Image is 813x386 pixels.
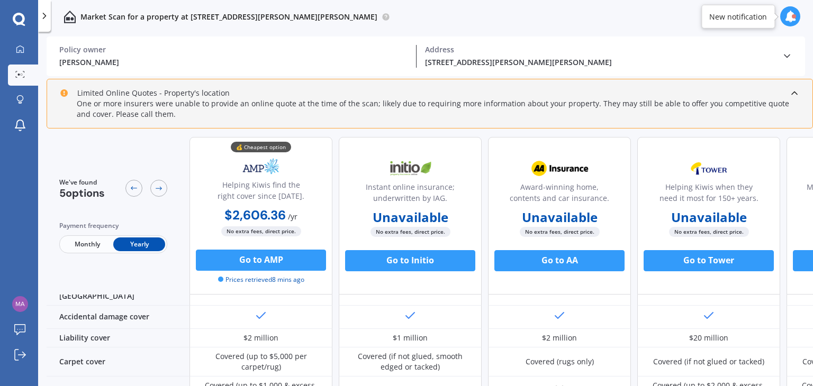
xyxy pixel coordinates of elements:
[226,153,296,180] img: AMP.webp
[542,333,577,343] div: $2 million
[80,12,377,22] p: Market Scan for a property at [STREET_ADDRESS][PERSON_NAME][PERSON_NAME]
[375,155,445,182] img: Initio.webp
[425,45,773,54] div: Address
[59,45,408,54] div: Policy owner
[218,275,304,284] span: Prices retrieved 8 mins ago
[243,333,278,343] div: $2 million
[497,181,622,208] div: Award-winning home, contents and car insurance.
[348,181,473,208] div: Instant online insurance; underwritten by IAG.
[522,212,598,223] b: Unavailable
[224,207,286,223] b: $2,606.36
[525,155,594,182] img: AA.webp
[198,179,323,206] div: Helping Kiwis find the right cover since [DATE].
[345,250,475,271] button: Go to Initio
[371,227,450,237] span: No extra fees, direct price.
[59,57,408,68] div: [PERSON_NAME]
[373,212,448,223] b: Unavailable
[646,181,771,208] div: Helping Kiwis when they need it most for 150+ years.
[526,356,594,367] div: Covered (rugs only)
[644,250,774,271] button: Go to Tower
[671,212,747,223] b: Unavailable
[231,142,291,152] div: 💰 Cheapest option
[393,333,428,343] div: $1 million
[60,98,800,120] div: One or more insurers were unable to provide an online quote at the time of the scan; likely due t...
[64,11,76,23] img: home-and-contents.b802091223b8502ef2dd.svg
[494,250,625,271] button: Go to AA
[12,296,28,312] img: dfcd83de075c559043d90ac27c3ff04f
[196,250,326,271] button: Go to AMP
[709,11,767,22] div: New notification
[520,227,600,237] span: No extra fees, direct price.
[60,88,230,98] div: Limited Online Quotes - Property's location
[425,57,773,68] div: [STREET_ADDRESS][PERSON_NAME][PERSON_NAME]
[653,356,764,367] div: Covered (if not glued or tacked)
[221,226,301,236] span: No extra fees, direct price.
[674,155,744,182] img: Tower.webp
[61,237,113,251] span: Monthly
[288,212,297,222] span: / yr
[113,237,165,251] span: Yearly
[197,351,324,372] div: Covered (up to $5,000 per carpet/rug)
[59,186,105,200] span: 5 options
[47,347,189,376] div: Carpet cover
[47,306,189,329] div: Accidental damage cover
[47,329,189,347] div: Liability cover
[59,178,105,187] span: We've found
[669,227,749,237] span: No extra fees, direct price.
[59,220,167,231] div: Payment frequency
[347,351,474,372] div: Covered (if not glued, smooth edged or tacked)
[689,333,728,343] div: $20 million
